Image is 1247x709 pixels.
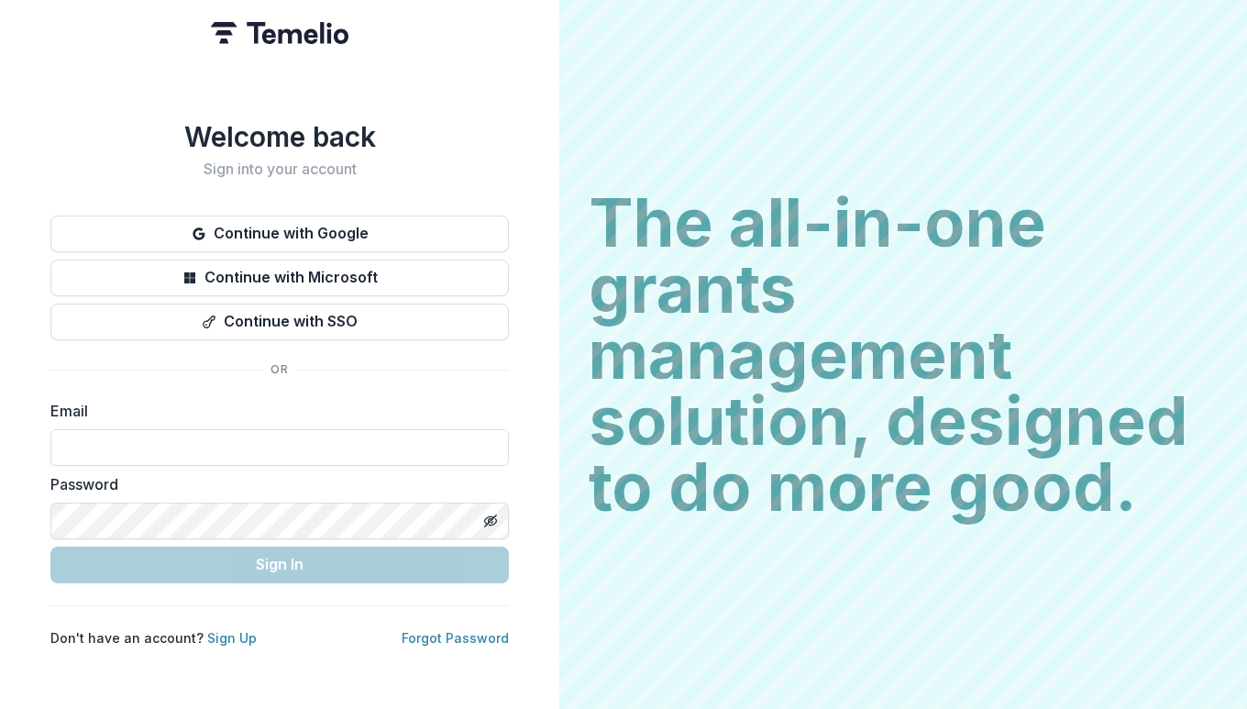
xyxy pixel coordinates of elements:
button: Continue with SSO [50,304,509,340]
button: Sign In [50,547,509,583]
h2: Sign into your account [50,161,509,178]
label: Password [50,473,498,495]
button: Continue with Google [50,216,509,252]
h1: Welcome back [50,120,509,153]
a: Forgot Password [402,630,509,646]
img: Temelio [211,22,348,44]
button: Continue with Microsoft [50,260,509,296]
p: Don't have an account? [50,628,257,648]
button: Toggle password visibility [476,506,505,536]
label: Email [50,400,498,422]
a: Sign Up [207,630,257,646]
